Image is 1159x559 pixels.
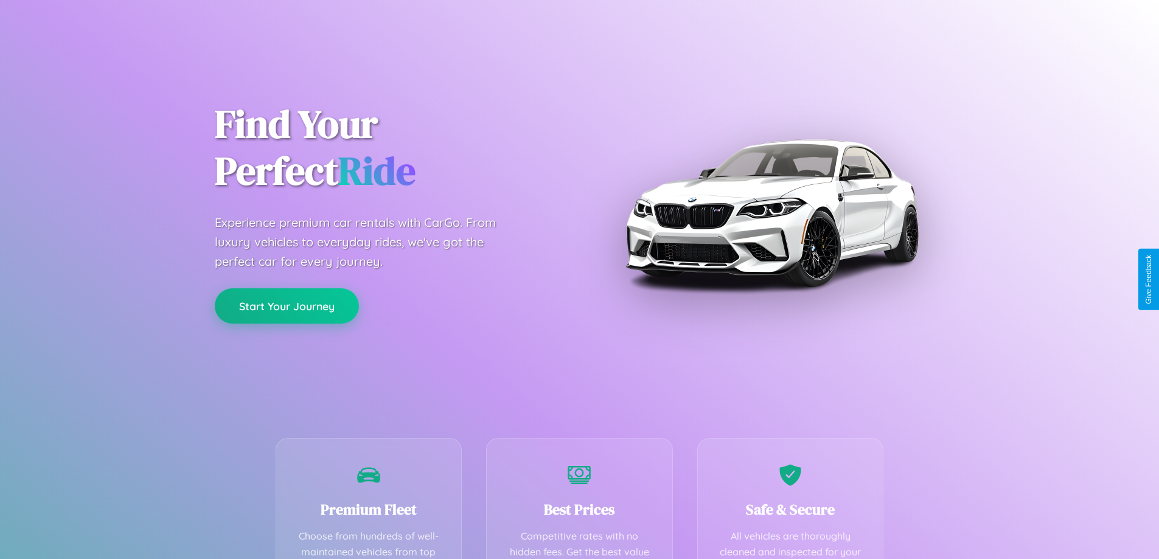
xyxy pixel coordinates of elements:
p: Experience premium car rentals with CarGo. From luxury vehicles to everyday rides, we've got the ... [215,213,519,271]
div: Give Feedback [1144,255,1153,304]
h3: Best Prices [505,499,654,519]
span: Ride [338,144,416,197]
h3: Premium Fleet [294,499,444,519]
h3: Safe & Secure [716,499,865,519]
img: Premium BMW car rental vehicle [619,61,924,365]
button: Start Your Journey [215,288,359,324]
h1: Find Your Perfect [215,101,562,195]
